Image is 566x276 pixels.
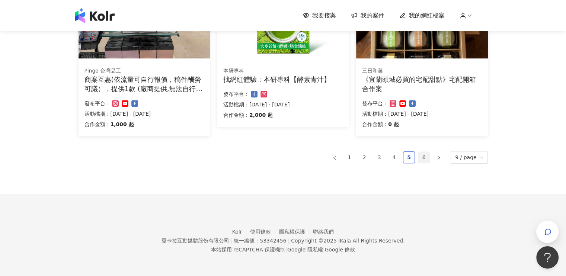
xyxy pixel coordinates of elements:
[418,152,429,163] a: 6
[223,90,249,99] p: 發布平台：
[388,120,399,129] p: 0 起
[344,152,355,163] a: 1
[291,238,404,244] div: Copyright © 2025 All Rights Reserved.
[388,152,400,163] a: 4
[409,12,445,20] span: 我的網紅檔案
[285,247,287,253] span: |
[433,151,445,163] li: Next Page
[75,8,115,23] img: logo
[161,238,229,244] div: 愛卡拉互動媒體股份有限公司
[343,151,355,163] li: 1
[437,155,441,160] span: right
[362,75,482,93] div: 《宜蘭頭城必買的宅配甜點》宅配開箱合作案
[399,12,445,20] a: 我的網紅檔案
[329,151,340,163] li: Previous Page
[361,12,384,20] span: 我的案件
[279,229,313,235] a: 隱私權保護
[287,247,323,253] a: Google 隱私權
[351,12,384,20] a: 我的案件
[288,238,290,244] span: |
[223,67,343,75] div: 本研專科
[362,67,482,75] div: 三日和菓
[374,152,385,163] a: 3
[84,109,204,118] p: 活動檔期：[DATE] - [DATE]
[433,151,445,163] button: right
[338,238,351,244] a: iKala
[111,120,134,129] p: 1,000 起
[362,99,388,108] p: 發布平台：
[223,110,249,119] p: 合作金額：
[373,151,385,163] li: 3
[249,110,273,119] p: 2,000 起
[223,100,343,109] p: 活動檔期：[DATE] - [DATE]
[403,152,415,163] a: 5
[388,151,400,163] li: 4
[362,109,482,118] p: 活動檔期：[DATE] - [DATE]
[403,151,415,163] li: 5
[451,151,488,164] div: Page Size
[84,99,111,108] p: 發布平台：
[230,238,232,244] span: |
[359,152,370,163] a: 2
[303,12,336,20] a: 我要接案
[312,12,336,20] span: 我要接案
[536,246,559,269] iframe: Help Scout Beacon - Open
[234,238,286,244] div: 統一編號：53342456
[329,151,340,163] button: left
[250,229,279,235] a: 使用條款
[362,120,388,129] p: 合作金額：
[223,75,343,84] div: 找網紅體驗：本研專科【酵素青汁】
[84,75,204,93] div: 商案互惠(依流量可自行報價，稿件酬勞可議），提供1款 (廠商提供,無法自行選擇顏色)
[324,247,355,253] a: Google 條款
[455,151,483,163] span: 9 / page
[313,229,334,235] a: 聯絡我們
[84,67,204,75] div: Pingo 台灣品工
[232,229,250,235] a: Kolr
[358,151,370,163] li: 2
[323,247,325,253] span: |
[332,155,337,160] span: left
[418,151,430,163] li: 6
[211,245,355,254] span: 本站採用 reCAPTCHA 保護機制
[84,120,111,129] p: 合作金額：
